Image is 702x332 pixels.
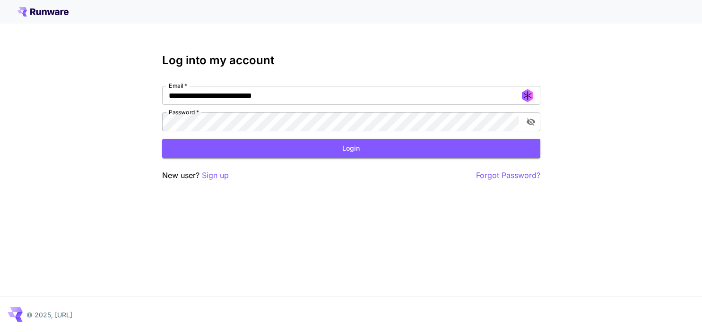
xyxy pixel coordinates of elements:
[169,108,199,116] label: Password
[26,310,72,320] p: © 2025, [URL]
[476,170,540,181] button: Forgot Password?
[522,113,539,130] button: toggle password visibility
[169,82,187,90] label: Email
[202,170,229,181] button: Sign up
[162,139,540,158] button: Login
[162,170,229,181] p: New user?
[162,54,540,67] h3: Log into my account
